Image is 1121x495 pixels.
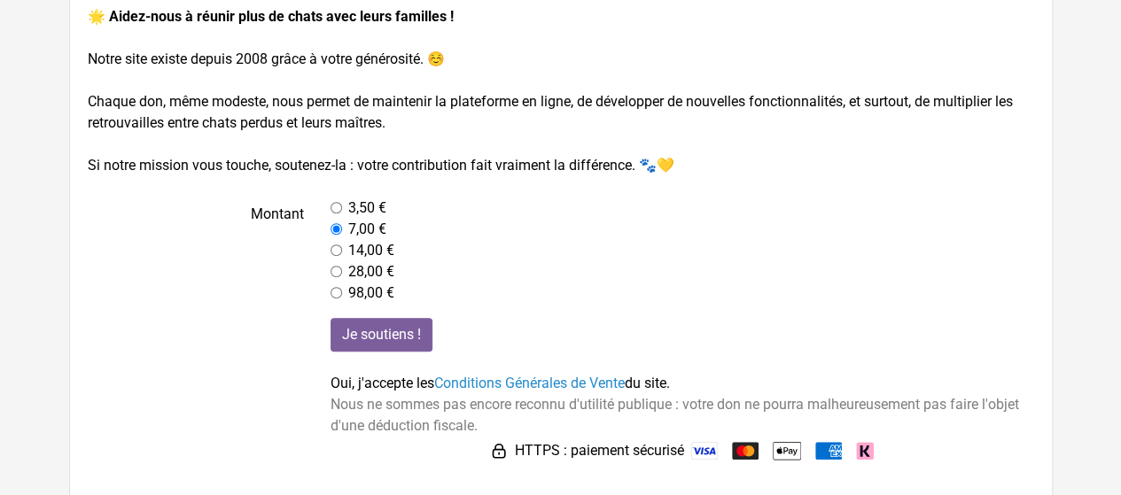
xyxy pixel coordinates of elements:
label: 28,00 € [348,261,394,282]
label: Montant [74,197,318,304]
span: HTTPS : paiement sécurisé [515,440,684,461]
a: Conditions Générales de Vente [434,375,625,391]
img: HTTPS : paiement sécurisé [490,442,508,460]
label: 3,50 € [348,197,386,219]
strong: 🌟 Aidez-nous à réunir plus de chats avec leurs familles ! [88,8,454,25]
img: Klarna [856,442,874,460]
img: Apple Pay [773,437,801,465]
img: Visa [691,442,718,460]
img: American Express [815,442,842,460]
form: Notre site existe depuis 2008 grâce à votre générosité. ☺️ Chaque don, même modeste, nous permet ... [88,6,1034,465]
label: 7,00 € [348,219,386,240]
span: Oui, j'accepte les du site. [331,375,670,391]
label: 98,00 € [348,282,394,304]
img: Mastercard [732,442,759,460]
input: Je soutiens ! [331,318,432,352]
span: Nous ne sommes pas encore reconnu d'utilité publique : votre don ne pourra malheureusement pas fa... [331,396,1019,434]
label: 14,00 € [348,240,394,261]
